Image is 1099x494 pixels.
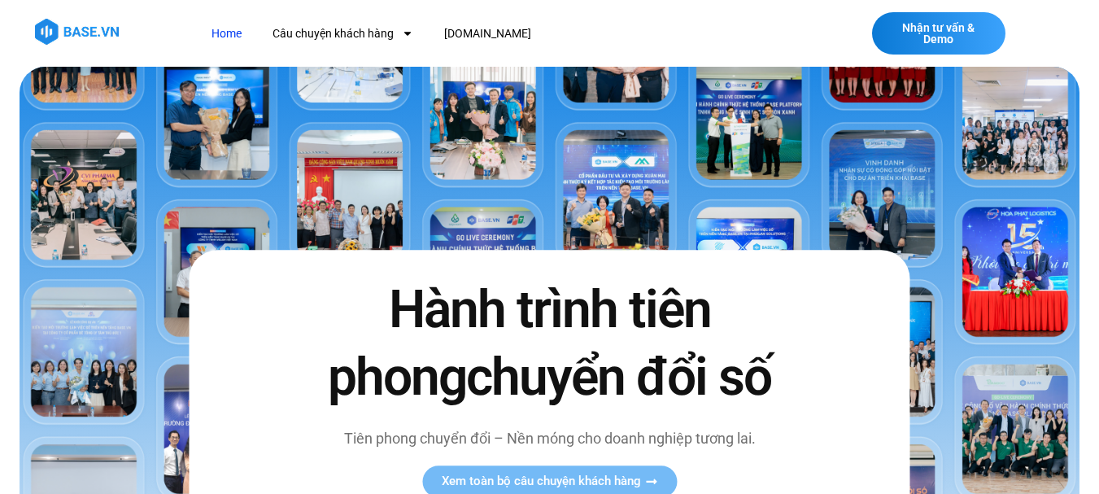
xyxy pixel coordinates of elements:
[888,22,989,45] span: Nhận tư vấn & Demo
[199,19,784,49] nav: Menu
[442,475,641,487] span: Xem toàn bộ câu chuyện khách hàng
[466,347,771,408] span: chuyển đổi số
[260,19,425,49] a: Câu chuyện khách hàng
[314,276,784,411] h2: Hành trình tiên phong
[872,12,1005,55] a: Nhận tư vấn & Demo
[432,19,543,49] a: [DOMAIN_NAME]
[199,19,254,49] a: Home
[314,427,784,449] p: Tiên phong chuyển đổi – Nền móng cho doanh nghiệp tương lai.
